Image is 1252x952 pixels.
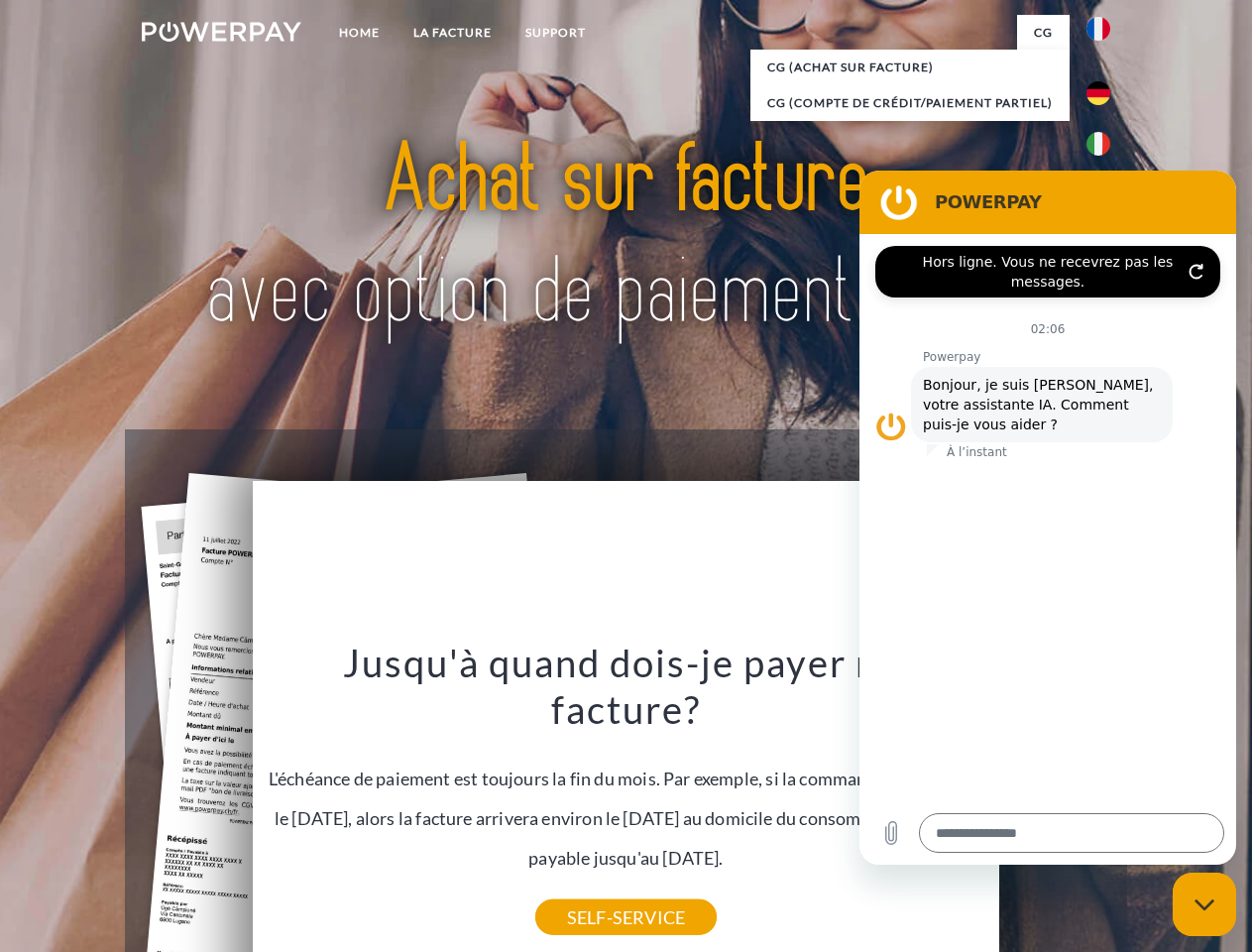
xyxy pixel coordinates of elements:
[397,15,509,51] a: LA FACTURE
[265,639,988,734] h3: Jusqu'à quand dois-je payer ma facture?
[189,95,1063,380] img: title-powerpay_fr.svg
[1086,17,1110,41] img: fr
[509,15,603,51] a: Support
[535,899,717,935] a: SELF-SERVICE
[1086,81,1110,105] img: de
[859,171,1236,865] iframe: Fenêtre de messagerie
[265,639,988,917] div: L'échéance de paiement est toujours la fin du mois. Par exemple, si la commande a été passée le [...
[750,50,1070,85] a: CG (achat sur facture)
[1086,132,1110,156] img: it
[322,15,397,51] a: Home
[1173,873,1236,936] iframe: Bouton de lancement de la fenêtre de messagerie, conversation en cours
[750,85,1070,121] a: CG (Compte de crédit/paiement partiel)
[1017,15,1070,51] a: CG
[142,22,301,42] img: logo-powerpay-white.svg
